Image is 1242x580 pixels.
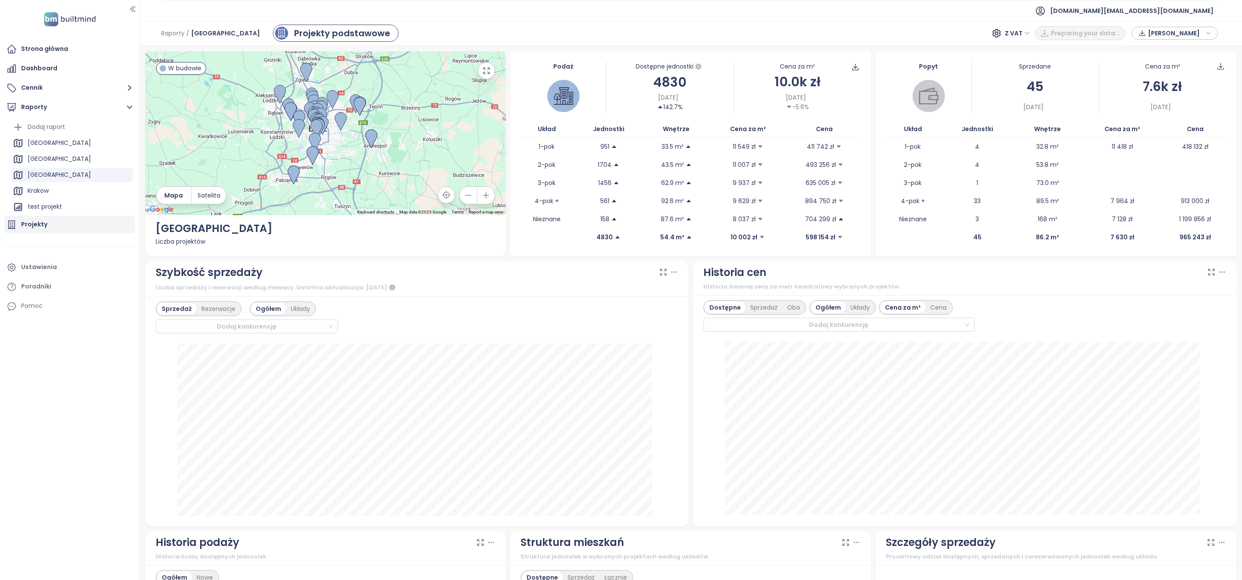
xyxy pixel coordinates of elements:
[757,162,763,168] span: caret-down
[156,237,496,246] div: Liczba projektów
[21,281,51,292] div: Poradniki
[157,303,197,315] div: Sprzedaż
[28,154,91,164] div: [GEOGRAPHIC_DATA]
[846,301,875,314] div: Układy
[521,192,572,210] td: 4-pok +
[1015,121,1080,138] th: Wnętrze
[11,152,133,166] div: [GEOGRAPHIC_DATA]
[1182,142,1208,151] p: 418 132 zł
[28,122,65,132] div: Dodaj raport
[1036,232,1059,242] p: 86.2 m²
[521,552,861,561] div: Struktura jednostek w wybranych projektach według układów.
[806,178,835,188] p: 635 005 zł
[974,196,981,206] p: 33
[28,201,62,212] div: test projekt
[746,301,782,314] div: Sprzedaż
[615,234,621,240] span: caret-up
[919,86,938,106] img: wallet
[452,210,464,214] a: Terms
[645,121,708,138] th: Wnętrze
[1112,142,1133,151] p: 11 418 zł
[705,301,746,314] div: Dostępne
[1050,0,1214,21] span: [DOMAIN_NAME][EMAIL_ADDRESS][DOMAIN_NAME]
[521,534,624,551] div: Struktura mieszkań
[164,191,183,200] span: Mapa
[156,534,239,551] div: Historia podaży
[660,232,684,242] p: 54.4 m²
[4,259,135,276] a: Ustawienia
[703,264,766,281] div: Historia cen
[11,200,133,214] div: test projekt
[1081,121,1164,138] th: Cena za m²
[1145,62,1180,71] div: Cena za m²
[686,234,692,240] span: caret-up
[661,160,684,169] p: 43.5 m²
[686,198,692,204] span: caret-up
[686,162,692,168] span: caret-up
[28,138,91,148] div: [GEOGRAPHIC_DATA]
[600,196,609,206] p: 561
[731,232,757,242] p: 10 002 zł
[661,196,684,206] p: 92.6 m²
[1179,232,1211,242] p: 965 243 zł
[554,86,573,106] img: house
[806,232,835,242] p: 598 154 zł
[686,216,692,222] span: caret-up
[1164,121,1226,138] th: Cena
[21,301,43,311] div: Pomoc
[161,25,185,41] span: Raporty
[886,62,971,71] div: Popyt
[837,162,844,168] span: caret-down
[606,62,734,72] div: Dostępne jednostki
[886,552,1226,561] div: Procentowy udział dostępnych, sprzedanych i zarezerwowanych jednostek według układu.
[600,214,609,224] p: 158
[886,138,940,156] td: 1-pok
[886,210,940,228] td: Nieznane
[661,214,684,224] p: 87.6 m²
[788,121,861,138] th: Cena
[4,99,135,116] button: Raporty
[1148,27,1204,40] span: [PERSON_NAME]
[1038,214,1057,224] p: 168 m²
[733,142,756,151] p: 11 549 zł
[11,168,133,182] div: [GEOGRAPHIC_DATA]
[4,79,135,97] button: Cennik
[469,210,503,214] a: Report a map error
[4,216,135,233] a: Projekty
[734,72,861,92] div: 10.0k zł
[759,234,765,240] span: caret-down
[786,93,806,102] span: [DATE]
[975,142,979,151] p: 4
[757,144,763,150] span: caret-down
[157,187,191,204] button: Mapa
[757,216,763,222] span: caret-down
[838,198,844,204] span: caret-down
[838,216,844,222] span: caret-up
[836,144,842,150] span: caret-down
[191,25,260,41] span: [GEOGRAPHIC_DATA]
[4,278,135,295] a: Poradniki
[708,121,788,138] th: Cena za m²
[1036,160,1059,169] p: 53.8 m²
[521,138,572,156] td: 1-pok
[940,121,1015,138] th: Jednostki
[41,10,98,28] img: logo
[11,184,133,198] div: Krakow
[786,104,792,110] span: caret-down
[613,180,619,186] span: caret-up
[21,262,57,273] div: Ustawienia
[156,282,679,293] div: Liczba sprzedaży i rezerwacji według miesięcy. Ostatnia aktualizacja: [DATE]
[1023,102,1044,112] span: [DATE]
[1136,27,1213,40] div: button
[886,192,940,210] td: 4-pok +
[286,303,315,315] div: Układy
[886,156,940,174] td: 2-pok
[598,178,612,188] p: 1456
[1099,76,1226,97] div: 7.6k zł
[686,180,692,186] span: caret-up
[156,552,496,561] div: Historia liczby dostępnych jednostek.
[806,160,836,169] p: 493 256 zł
[1181,196,1209,206] p: 913 000 zł
[805,196,836,206] p: 894 750 zł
